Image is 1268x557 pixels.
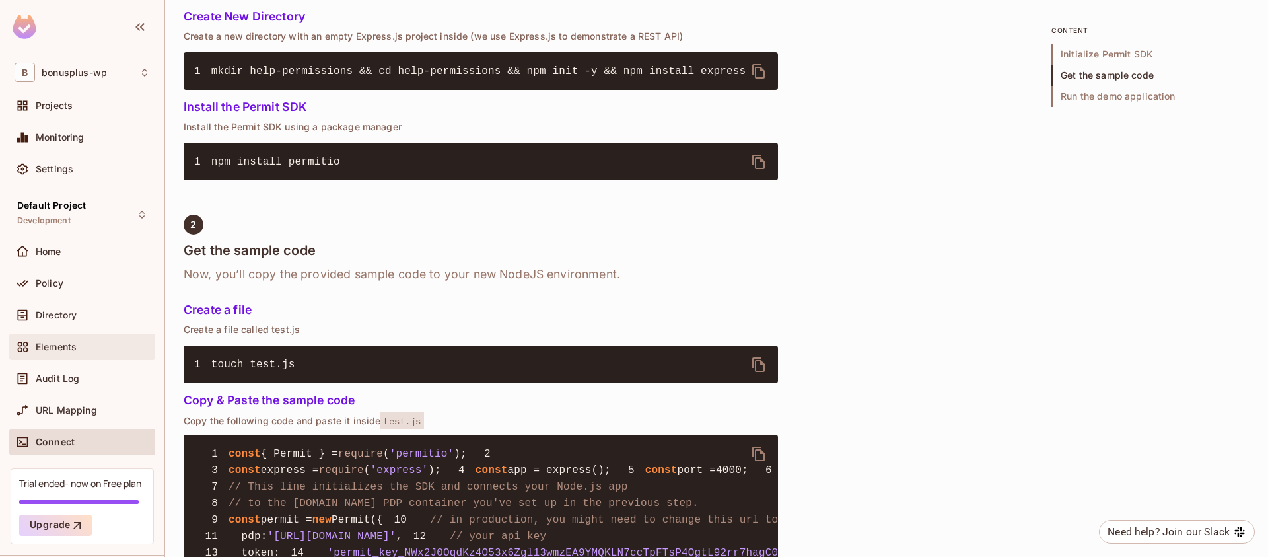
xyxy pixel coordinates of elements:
[1051,65,1250,86] span: Get the sample code
[743,349,775,381] button: delete
[319,464,364,476] span: require
[19,477,141,490] div: Trial ended- now on Free plan
[1051,86,1250,107] span: Run the demo application
[364,464,370,476] span: (
[267,531,396,542] span: '[URL][DOMAIN_NAME]'
[743,146,775,178] button: delete
[242,531,261,542] span: pdp
[475,464,508,476] span: const
[211,65,746,77] span: mkdir help-permissions && cd help-permissions && npm init -y && npm install express
[42,67,107,78] span: Workspace: bonusplus-wp
[36,246,61,257] span: Home
[190,219,196,230] span: 2
[184,303,778,316] h5: Create a file
[229,481,628,493] span: // This line initializes the SDK and connects your Node.js app
[194,154,211,170] span: 1
[383,448,390,460] span: (
[312,514,332,526] span: new
[396,531,403,542] span: ,
[184,31,778,42] p: Create a new directory with an empty Express.js project inside (we use Express.js to demonstrate ...
[19,515,92,536] button: Upgrade
[261,531,267,542] span: :
[743,56,775,87] button: delete
[1051,44,1250,65] span: Initialize Permit SDK
[645,464,678,476] span: const
[261,514,312,526] span: permit =
[211,156,340,168] span: npm install permitio
[17,215,71,226] span: Development
[36,100,73,111] span: Projects
[229,514,261,526] span: const
[677,464,716,476] span: port =
[184,242,778,258] h4: Get the sample code
[743,438,775,470] button: delete
[36,373,79,384] span: Audit Log
[194,529,229,544] span: 11
[261,448,338,460] span: { Permit } =
[1108,524,1230,540] div: Need help? Join our Slack
[36,342,77,352] span: Elements
[15,63,35,82] span: B
[229,498,699,509] span: // to the [DOMAIN_NAME] PDP container you've set up in the previous step.
[194,446,229,462] span: 1
[508,464,611,476] span: app = express();
[194,496,229,511] span: 8
[370,464,429,476] span: 'express'
[36,405,97,416] span: URL Mapping
[36,278,63,289] span: Policy
[13,15,36,39] img: SReyMgAAAABJRU5ErkJggg==
[194,63,211,79] span: 1
[184,10,778,23] h5: Create New Directory
[194,479,229,495] span: 7
[450,531,546,542] span: // your api key
[184,122,778,132] p: Install the Permit SDK using a package manager
[229,448,261,460] span: const
[332,514,383,526] span: Permit({
[431,514,907,526] span: // in production, you might need to change this url to fit your deployment
[454,448,467,460] span: );
[611,463,645,478] span: 5
[17,200,86,211] span: Default Project
[184,415,778,427] p: Copy the following code and paste it inside
[36,164,73,174] span: Settings
[184,324,778,335] p: Create a file called test.js
[184,266,778,282] h6: Now, you’ll copy the provided sample code to your new NodeJS environment.
[36,437,75,447] span: Connect
[380,412,423,429] span: test.js
[428,464,441,476] span: );
[229,464,261,476] span: const
[338,448,383,460] span: require
[441,463,475,478] span: 4
[261,464,319,476] span: express =
[467,446,501,462] span: 2
[36,310,77,320] span: Directory
[402,529,437,544] span: 12
[36,132,85,143] span: Monitoring
[194,357,211,373] span: 1
[1051,25,1250,36] p: content
[716,464,742,476] span: 4000
[194,512,229,528] span: 9
[184,394,778,407] h5: Copy & Paste the sample code
[184,100,778,114] h5: Install the Permit SDK
[194,463,229,478] span: 3
[211,359,295,371] span: touch test.js
[390,448,454,460] span: 'permitio'
[383,512,417,528] span: 10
